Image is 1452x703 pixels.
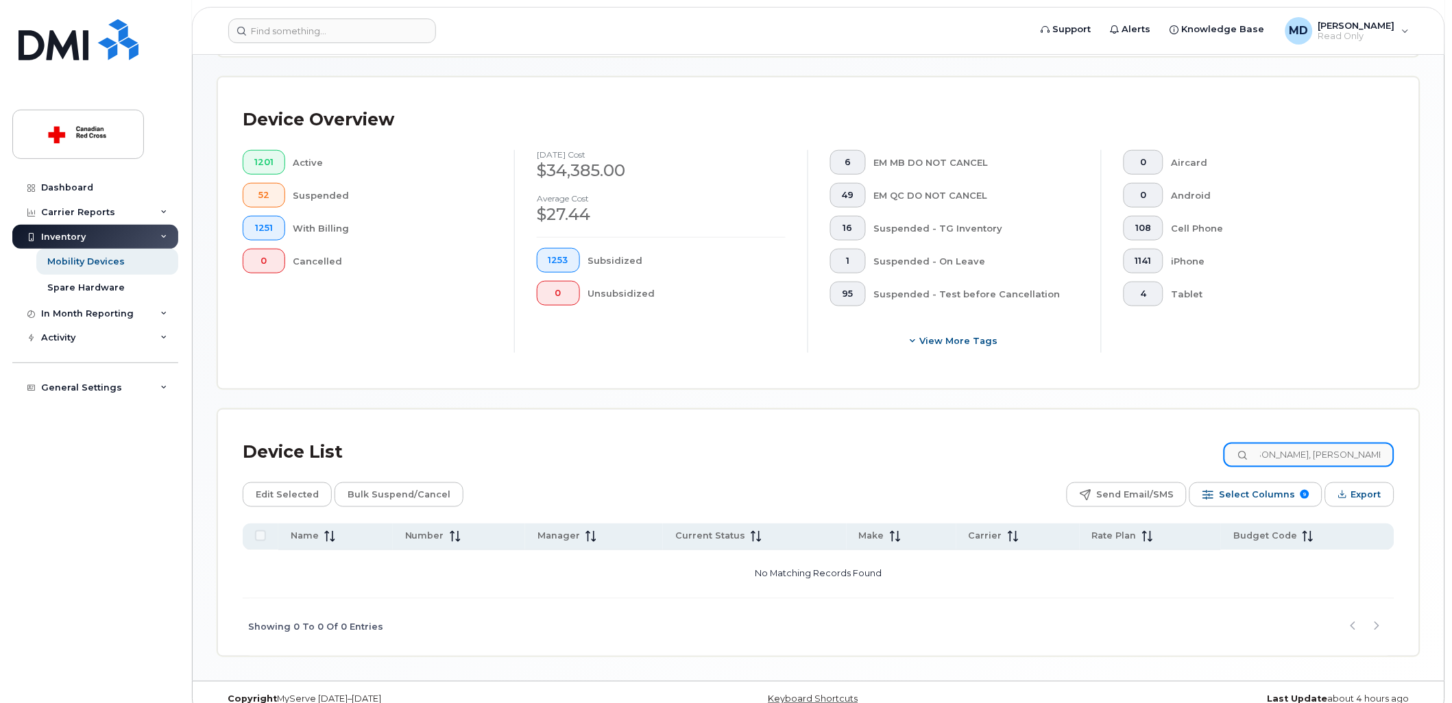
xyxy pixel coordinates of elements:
[830,249,866,273] button: 1
[243,216,285,241] button: 1251
[1290,23,1309,39] span: MD
[405,530,444,543] span: Number
[1135,157,1152,168] span: 0
[537,248,580,273] button: 1253
[1318,20,1395,31] span: [PERSON_NAME]
[293,150,493,175] div: Active
[1172,150,1373,175] div: Aircard
[293,216,493,241] div: With Billing
[243,150,285,175] button: 1201
[243,434,343,470] div: Device List
[537,150,786,159] h4: [DATE] cost
[1276,17,1419,45] div: Madison Davis
[588,281,786,306] div: Unsubsidized
[1325,482,1394,507] button: Export
[1182,23,1265,36] span: Knowledge Base
[243,482,332,507] button: Edit Selected
[537,194,786,203] h4: Average cost
[291,530,319,543] span: Name
[254,256,274,267] span: 0
[1351,484,1381,505] span: Export
[830,282,866,306] button: 95
[859,530,884,543] span: Make
[1172,282,1373,306] div: Tablet
[1092,530,1137,543] span: Rate Plan
[1135,256,1152,267] span: 1141
[1124,150,1163,175] button: 0
[1135,288,1152,299] span: 4
[256,484,319,505] span: Edit Selected
[1124,282,1163,306] button: 4
[1161,16,1274,43] a: Knowledge Base
[348,484,450,505] span: Bulk Suspend/Cancel
[1233,530,1297,543] span: Budget Code
[1101,16,1161,43] a: Alerts
[842,288,854,299] span: 95
[842,256,854,267] span: 1
[830,150,866,175] button: 6
[675,530,745,543] span: Current Status
[1300,490,1309,499] span: 9
[588,248,786,273] div: Subsidized
[548,288,568,299] span: 0
[874,183,1080,208] div: EM QC DO NOT CANCEL
[1172,249,1373,273] div: iPhone
[1172,216,1373,241] div: Cell Phone
[254,190,274,201] span: 52
[548,255,568,266] span: 1253
[1219,484,1295,505] span: Select Columns
[1135,223,1152,234] span: 108
[874,216,1080,241] div: Suspended - TG Inventory
[293,249,493,273] div: Cancelled
[842,223,854,234] span: 16
[254,157,274,168] span: 1201
[537,159,786,182] div: $34,385.00
[537,281,580,306] button: 0
[537,203,786,226] div: $27.44
[1224,443,1394,467] input: Search Device List ...
[1032,16,1101,43] a: Support
[842,157,854,168] span: 6
[1318,31,1395,42] span: Read Only
[920,334,998,347] span: View more tags
[1122,23,1151,36] span: Alerts
[254,223,274,234] span: 1251
[1172,183,1373,208] div: Android
[243,102,394,138] div: Device Overview
[842,190,854,201] span: 49
[969,530,1002,543] span: Carrier
[243,249,285,273] button: 0
[874,150,1080,175] div: EM MB DO NOT CANCEL
[1124,183,1163,208] button: 0
[228,18,436,43] input: Find something...
[830,328,1079,353] button: View more tags
[1135,190,1152,201] span: 0
[830,183,866,208] button: 49
[243,183,285,208] button: 52
[1189,482,1322,507] button: Select Columns 9
[874,249,1080,273] div: Suspended - On Leave
[293,183,493,208] div: Suspended
[830,216,866,241] button: 16
[248,617,383,638] span: Showing 0 To 0 Of 0 Entries
[1124,249,1163,273] button: 1141
[1067,482,1187,507] button: Send Email/SMS
[1053,23,1091,36] span: Support
[1096,484,1174,505] span: Send Email/SMS
[1124,216,1163,241] button: 108
[335,482,463,507] button: Bulk Suspend/Cancel
[537,530,580,543] span: Manager
[874,282,1080,306] div: Suspended - Test before Cancellation
[248,556,1389,593] p: No Matching Records Found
